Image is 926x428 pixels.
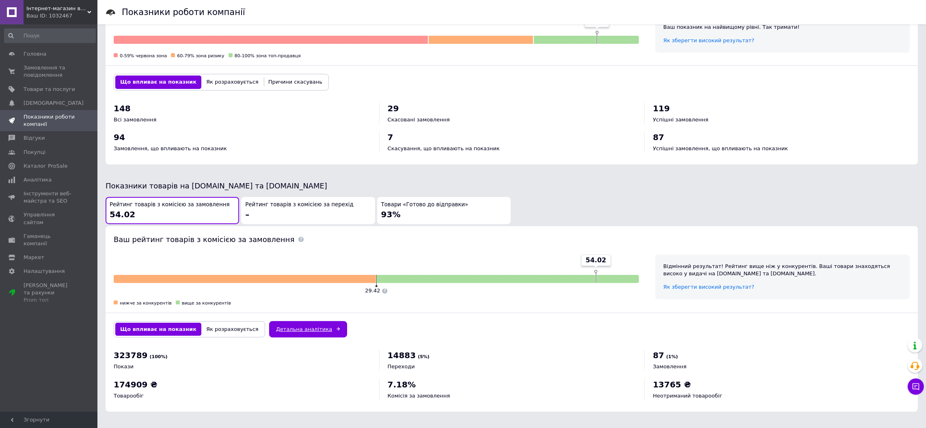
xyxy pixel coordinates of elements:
[201,323,263,336] button: Як розраховується
[388,117,450,123] span: Скасовані замовлення
[24,296,75,304] div: Prom топ
[653,132,664,142] span: 87
[114,350,148,360] span: 323789
[115,323,201,336] button: Що впливає на показник
[120,53,167,58] span: 0-59% червона зона
[663,284,754,290] a: Як зберегти високий результат?
[245,201,353,209] span: Рейтинг товарів з комісією за перехід
[653,117,708,123] span: Успішні замовлення
[653,104,670,113] span: 119
[388,132,393,142] span: 7
[653,393,722,399] span: Неотриманий товарообіг
[114,235,294,244] span: Ваш рейтинг товарів з комісією за замовлення
[235,53,301,58] span: 80-100% зона топ-продавця
[418,354,430,359] span: (5%)
[120,300,172,306] span: нижче за конкурентів
[110,210,135,219] span: 54.02
[381,210,401,219] span: 93%
[114,132,125,142] span: 94
[24,268,65,275] span: Налаштування
[26,5,87,12] span: Інтернет-магазин взуття ALLEGRET
[653,363,686,370] span: Замовлення
[586,256,607,265] span: 54.02
[245,210,249,219] span: –
[377,197,511,224] button: Товари «Готово до відправки»93%
[24,64,75,79] span: Замовлення та повідомлення
[114,380,158,389] span: 174909 ₴
[908,378,924,395] button: Чат з покупцем
[150,354,168,359] span: (100%)
[381,201,468,209] span: Товари «Готово до відправки»
[388,350,416,360] span: 14883
[24,162,67,170] span: Каталог ProSale
[365,287,380,294] span: 29.42
[241,197,375,224] button: Рейтинг товарів з комісією за перехід–
[114,145,227,151] span: Замовлення, що впливають на показник
[388,380,416,389] span: 7.18%
[388,104,399,113] span: 29
[24,190,75,205] span: Інструменти веб-майстра та SEO
[653,380,691,389] span: 13765 ₴
[177,53,224,58] span: 60-79% зона ризику
[653,145,788,151] span: Успішні замовлення, що впливають на показник
[122,7,245,17] h1: Показники роботи компанії
[182,300,231,306] span: вище за конкурентів
[4,28,96,43] input: Пошук
[24,86,75,93] span: Товари та послуги
[24,211,75,226] span: Управління сайтом
[26,12,97,19] div: Ваш ID: 1032467
[106,182,327,190] span: Показники товарів на [DOMAIN_NAME] та [DOMAIN_NAME]
[388,145,500,151] span: Скасування, що впливають на показник
[106,197,239,224] button: Рейтинг товарів з комісією за замовлення54.02
[24,134,45,142] span: Відгуки
[24,99,84,107] span: [DEMOGRAPHIC_DATA]
[663,37,754,43] a: Як зберегти високий результат?
[110,201,230,209] span: Рейтинг товарів з комісією за замовлення
[114,393,144,399] span: Товарообіг
[114,104,131,113] span: 148
[24,282,75,304] span: [PERSON_NAME] та рахунки
[24,254,44,261] span: Маркет
[663,263,902,277] div: Відмінний результат! Рейтинг вище ніж у конкурентів. Ваші товари знаходяться високо у видачі на [...
[115,76,201,89] button: Що впливає на показник
[269,321,347,337] a: Детальна аналітика
[114,363,134,370] span: Покази
[388,363,415,370] span: Переходи
[388,393,450,399] span: Комісія за замовлення
[114,117,156,123] span: Всі замовлення
[201,76,263,89] button: Як розраховується
[263,76,327,89] button: Причини скасувань
[653,350,664,360] span: 87
[24,149,45,156] span: Покупці
[663,24,902,31] div: Ваш показник на найвищому рівні. Так тримати!
[24,233,75,247] span: Гаманець компанії
[24,176,52,184] span: Аналітика
[24,50,46,58] span: Головна
[666,354,678,359] span: (1%)
[24,113,75,128] span: Показники роботи компанії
